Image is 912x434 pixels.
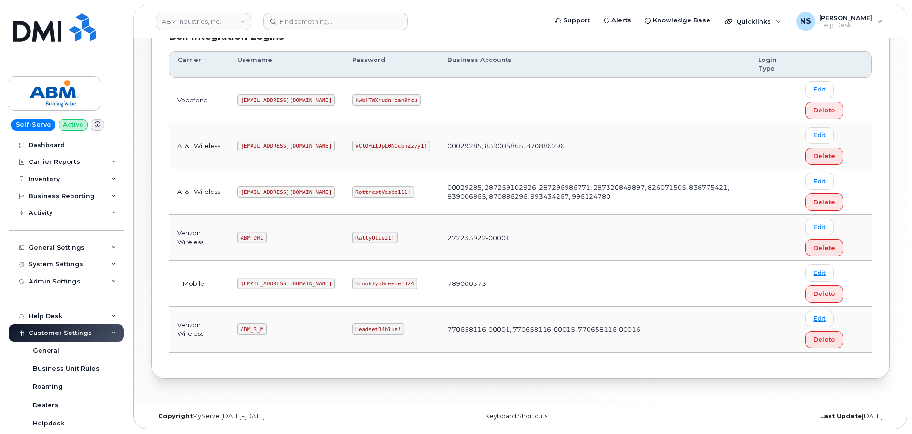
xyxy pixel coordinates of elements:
code: [EMAIL_ADDRESS][DOMAIN_NAME] [237,278,335,289]
strong: Copyright [158,413,193,420]
th: Login Type [750,51,797,78]
input: Find something... [263,13,408,30]
a: Edit [805,264,834,281]
a: Support [548,11,597,30]
code: Headset34blue! [352,323,404,335]
td: Verizon Wireless [169,215,229,261]
a: Keyboard Shortcuts [485,413,547,420]
td: T-Mobile [169,261,229,306]
td: Verizon Wireless [169,307,229,353]
th: Carrier [169,51,229,78]
code: [EMAIL_ADDRESS][DOMAIN_NAME] [237,94,335,106]
a: ABM Industries, Inc. [156,13,251,30]
a: Knowledge Base [638,11,717,30]
button: Delete [805,331,843,348]
span: Knowledge Base [653,16,710,25]
code: ABM_S_M [237,323,266,335]
code: [EMAIL_ADDRESS][DOMAIN_NAME] [237,186,335,198]
a: Edit [805,311,834,327]
span: Delete [813,243,835,252]
span: Delete [813,151,835,161]
strong: Last Update [820,413,862,420]
span: Delete [813,335,835,344]
td: 789000373 [439,261,750,306]
div: MyServe [DATE]–[DATE] [151,413,397,420]
td: AT&T Wireless [169,123,229,169]
span: [PERSON_NAME] [819,14,872,21]
td: Vodafone [169,78,229,123]
span: Quicklinks [736,18,771,25]
td: 272233922-00001 [439,215,750,261]
a: Edit [805,127,834,144]
a: Edit [805,219,834,235]
code: RottnestVespa111! [352,186,414,198]
span: Delete [813,289,835,298]
span: Alerts [611,16,631,25]
a: Alerts [597,11,638,30]
span: NS [800,16,811,27]
th: Username [229,51,344,78]
span: Support [563,16,590,25]
button: Delete [805,239,843,256]
span: Delete [813,198,835,207]
td: 00029285, 287259102926, 287296986771, 287320849897, 826071505, 838775421, 839006865, 870886296, 9... [439,169,750,215]
th: Business Accounts [439,51,750,78]
a: Edit [805,173,834,190]
button: Delete [805,285,843,303]
td: 00029285, 839006865, 870886296 [439,123,750,169]
button: Delete [805,102,843,119]
code: BrooklynGreene1324 [352,278,417,289]
div: Noah Shelton [790,12,889,31]
code: [EMAIL_ADDRESS][DOMAIN_NAME] [237,141,335,152]
code: ABM_DMI [237,232,266,243]
a: Edit [805,81,834,98]
code: kwb!TWX*udn_ban9hcu [352,94,420,106]
span: Delete [813,106,835,115]
div: [DATE] [643,413,890,420]
div: Quicklinks [718,12,788,31]
code: VClOHiIJpL0NGcbnZzyy1! [352,141,430,152]
td: 770658116-00001, 770658116-00015, 770658116-00016 [439,307,750,353]
th: Password [344,51,439,78]
span: Help Desk [819,21,872,29]
button: Delete [805,148,843,165]
td: AT&T Wireless [169,169,229,215]
code: RallyOtis21! [352,232,397,243]
button: Delete [805,193,843,211]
